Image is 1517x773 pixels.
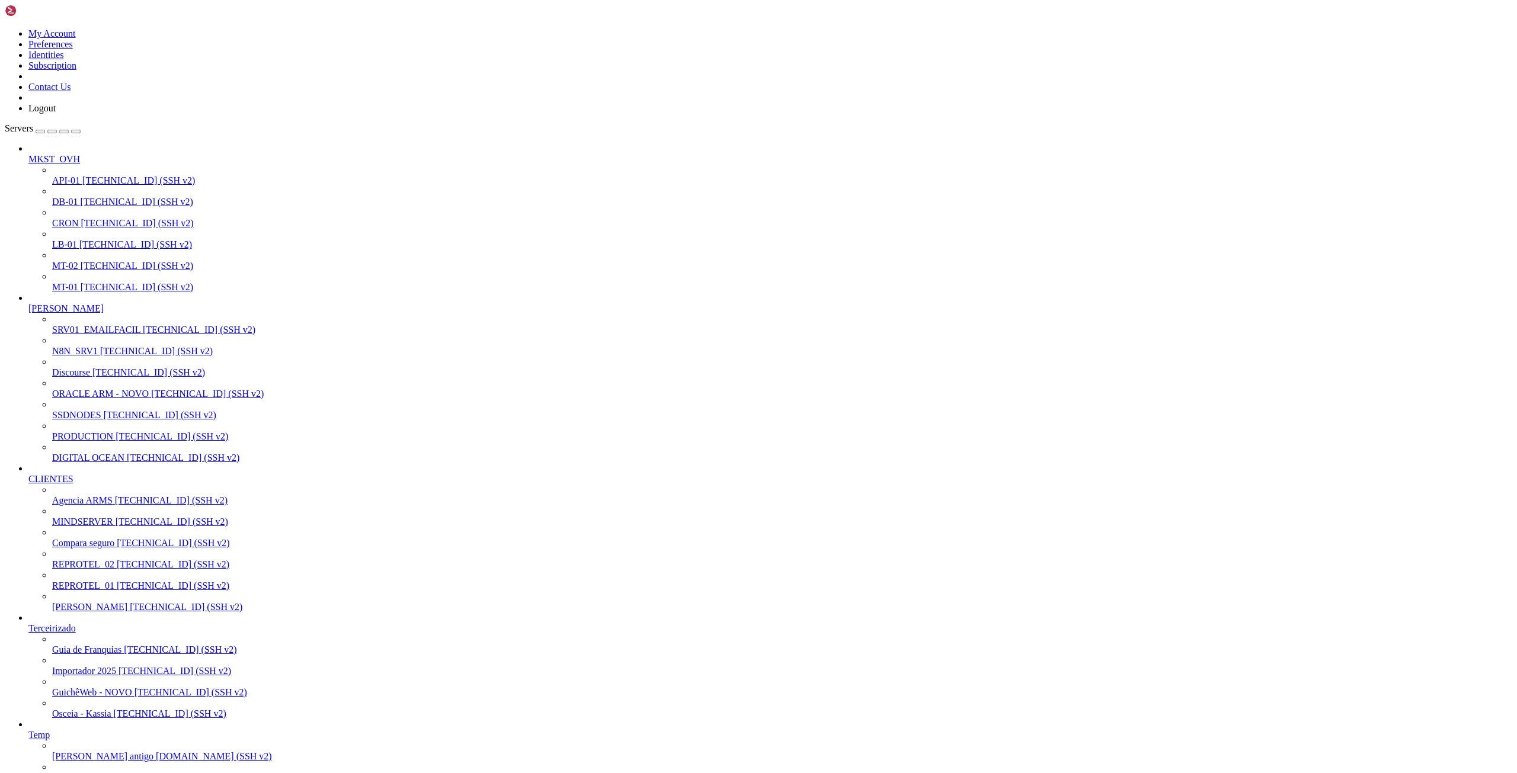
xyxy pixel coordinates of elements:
[52,453,124,463] span: DIGITAL OCEAN
[119,666,231,676] span: [TECHNICAL_ID] (SSH v2)
[81,218,193,228] span: [TECHNICAL_ID] (SSH v2)
[52,399,1512,421] li: SSDNODES [TECHNICAL_ID] (SSH v2)
[52,517,113,527] span: MINDSERVER
[52,431,113,441] span: PRODUCTION
[28,623,1512,634] a: Terceirizado
[117,538,229,548] span: [TECHNICAL_ID] (SSH v2)
[124,644,236,655] span: [TECHNICAL_ID] (SSH v2)
[28,474,73,484] span: CLIENTES
[52,346,1512,357] a: N8N_SRV1 [TECHNICAL_ID] (SSH v2)
[52,580,1512,591] a: REPROTEL_01 [TECHNICAL_ID] (SSH v2)
[52,367,90,377] span: Discourse
[28,612,1512,719] li: Terceirizado
[52,282,78,292] span: MT-01
[52,250,1512,271] li: MT-02 [TECHNICAL_ID] (SSH v2)
[52,580,114,591] span: REPROTEL_01
[135,687,247,697] span: [TECHNICAL_ID] (SSH v2)
[52,517,1512,527] a: MINDSERVER [TECHNICAL_ID] (SSH v2)
[52,261,1512,271] a: MT-02 [TECHNICAL_ID] (SSH v2)
[52,229,1512,250] li: LB-01 [TECHNICAL_ID] (SSH v2)
[28,103,56,113] a: Logout
[52,538,1512,549] a: Compara seguro [TECHNICAL_ID] (SSH v2)
[52,549,1512,570] li: REPROTEL_02 [TECHNICAL_ID] (SSH v2)
[52,485,1512,506] li: Agencia ARMS [TECHNICAL_ID] (SSH v2)
[117,580,229,591] span: [TECHNICAL_ID] (SSH v2)
[52,389,149,399] span: ORACLE ARM - NOVO
[156,751,272,761] span: [DOMAIN_NAME] (SSH v2)
[52,676,1512,698] li: GuichêWeb - NOVO [TECHNICAL_ID] (SSH v2)
[52,239,1512,250] a: LB-01 [TECHNICAL_ID] (SSH v2)
[52,570,1512,591] li: REPROTEL_01 [TECHNICAL_ID] (SSH v2)
[28,60,76,70] a: Subscription
[52,602,1512,612] a: [PERSON_NAME] [TECHNICAL_ID] (SSH v2)
[114,708,226,719] span: [TECHNICAL_ID] (SSH v2)
[151,389,264,399] span: [TECHNICAL_ID] (SSH v2)
[52,740,1512,762] li: [PERSON_NAME] antigo [DOMAIN_NAME] (SSH v2)
[52,708,1512,719] a: Osceia - Kassia [TECHNICAL_ID] (SSH v2)
[52,207,1512,229] li: CRON [TECHNICAL_ID] (SSH v2)
[52,431,1512,442] a: PRODUCTION [TECHNICAL_ID] (SSH v2)
[52,751,153,761] span: [PERSON_NAME] antigo
[5,123,33,133] span: Servers
[81,282,193,292] span: [TECHNICAL_ID] (SSH v2)
[52,325,1512,335] a: SRV01_EMAILFACIL [TECHNICAL_ID] (SSH v2)
[52,410,1512,421] a: SSDNODES [TECHNICAL_ID] (SSH v2)
[52,314,1512,335] li: SRV01_EMAILFACIL [TECHNICAL_ID] (SSH v2)
[28,143,1512,293] li: MKST_OVH
[52,218,78,228] span: CRON
[28,154,1512,165] a: MKST_OVH
[52,218,1512,229] a: CRON [TECHNICAL_ID] (SSH v2)
[52,687,1512,698] a: GuichêWeb - NOVO [TECHNICAL_ID] (SSH v2)
[52,453,1512,463] a: DIGITAL OCEAN [TECHNICAL_ID] (SSH v2)
[52,175,80,185] span: API-01
[116,517,228,527] span: [TECHNICAL_ID] (SSH v2)
[52,197,78,207] span: DB-01
[52,538,114,548] span: Compara seguro
[5,5,73,17] img: Shellngn
[52,335,1512,357] li: N8N_SRV1 [TECHNICAL_ID] (SSH v2)
[52,666,116,676] span: Importador 2025
[52,644,1512,655] a: Guia de Franquias [TECHNICAL_ID] (SSH v2)
[28,303,104,313] span: [PERSON_NAME]
[28,82,71,92] a: Contact Us
[82,175,195,185] span: [TECHNICAL_ID] (SSH v2)
[28,154,80,164] span: MKST_OVH
[117,559,229,569] span: [TECHNICAL_ID] (SSH v2)
[28,623,76,633] span: Terceirizado
[52,357,1512,378] li: Discourse [TECHNICAL_ID] (SSH v2)
[52,389,1512,399] a: ORACLE ARM - NOVO [TECHNICAL_ID] (SSH v2)
[52,410,101,420] span: SSDNODES
[100,346,213,356] span: [TECHNICAL_ID] (SSH v2)
[28,730,50,740] span: Temp
[52,751,1512,762] a: [PERSON_NAME] antigo [DOMAIN_NAME] (SSH v2)
[28,50,64,60] a: Identities
[52,655,1512,676] li: Importador 2025 [TECHNICAL_ID] (SSH v2)
[52,602,127,612] span: [PERSON_NAME]
[130,602,242,612] span: [TECHNICAL_ID] (SSH v2)
[104,410,216,420] span: [TECHNICAL_ID] (SSH v2)
[52,666,1512,676] a: Importador 2025 [TECHNICAL_ID] (SSH v2)
[79,239,192,249] span: [TECHNICAL_ID] (SSH v2)
[52,442,1512,463] li: DIGITAL OCEAN [TECHNICAL_ID] (SSH v2)
[28,303,1512,314] a: [PERSON_NAME]
[52,346,98,356] span: N8N_SRV1
[52,175,1512,186] a: API-01 [TECHNICAL_ID] (SSH v2)
[52,495,113,505] span: Agencia ARMS
[52,282,1512,293] a: MT-01 [TECHNICAL_ID] (SSH v2)
[28,293,1512,463] li: [PERSON_NAME]
[28,463,1512,612] li: CLIENTES
[28,730,1512,740] a: Temp
[52,644,121,655] span: Guia de Franquias
[5,123,81,133] a: Servers
[28,474,1512,485] a: CLIENTES
[28,39,73,49] a: Preferences
[52,367,1512,378] a: Discourse [TECHNICAL_ID] (SSH v2)
[52,687,132,697] span: GuichêWeb - NOVO
[52,271,1512,293] li: MT-01 [TECHNICAL_ID] (SSH v2)
[52,261,78,271] span: MT-02
[52,325,140,335] span: SRV01_EMAILFACIL
[115,495,228,505] span: [TECHNICAL_ID] (SSH v2)
[52,165,1512,186] li: API-01 [TECHNICAL_ID] (SSH v2)
[52,197,1512,207] a: DB-01 [TECHNICAL_ID] (SSH v2)
[52,591,1512,612] li: [PERSON_NAME] [TECHNICAL_ID] (SSH v2)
